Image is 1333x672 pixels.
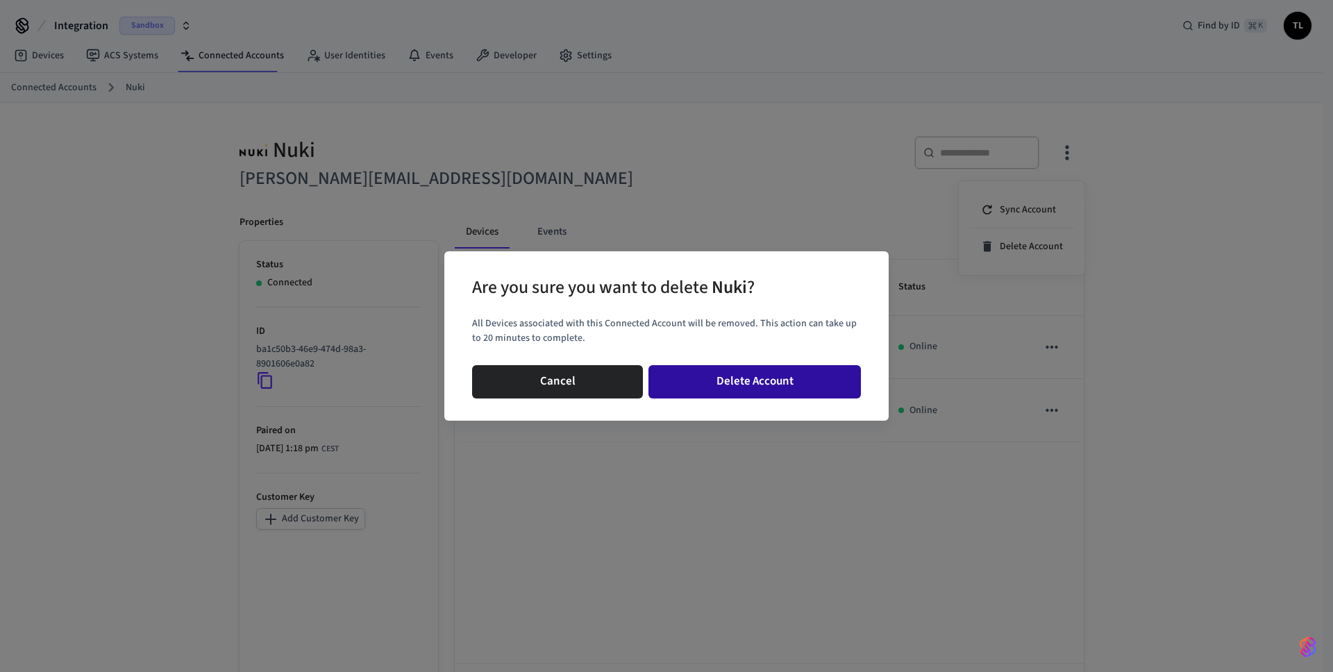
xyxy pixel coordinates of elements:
[472,365,643,398] button: Cancel
[648,365,861,398] button: Delete Account
[712,275,747,300] span: Nuki
[1300,636,1316,658] img: SeamLogoGradient.69752ec5.svg
[472,274,755,302] div: Are you sure you want to delete ?
[472,317,861,346] p: All Devices associated with this Connected Account will be removed. This action can take up to 20...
